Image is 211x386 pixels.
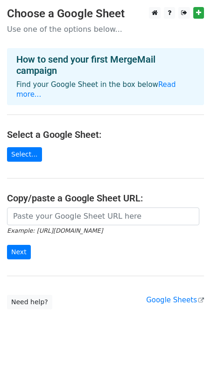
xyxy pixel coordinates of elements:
h4: Copy/paste a Google Sheet URL: [7,193,204,204]
a: Select... [7,147,42,162]
p: Find your Google Sheet in the box below [16,80,195,100]
small: Example: [URL][DOMAIN_NAME] [7,227,103,234]
h3: Choose a Google Sheet [7,7,204,21]
p: Use one of the options below... [7,24,204,34]
a: Google Sheets [146,296,204,304]
a: Read more... [16,80,176,99]
a: Need help? [7,295,52,309]
h4: Select a Google Sheet: [7,129,204,140]
input: Paste your Google Sheet URL here [7,207,199,225]
h4: How to send your first MergeMail campaign [16,54,195,76]
input: Next [7,245,31,259]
